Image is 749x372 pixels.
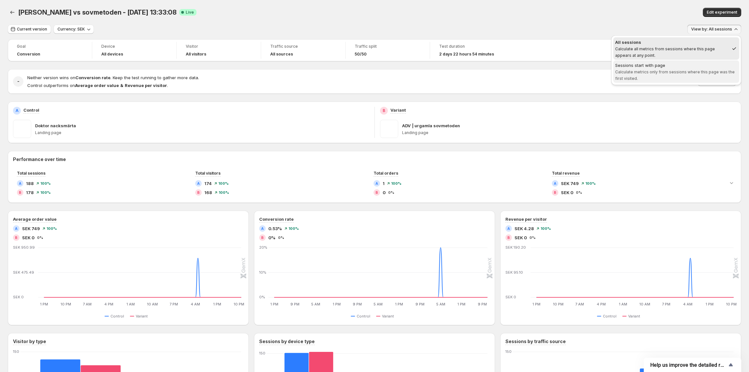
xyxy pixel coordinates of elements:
[13,338,46,345] h3: Visitor by type
[120,83,123,88] strong: &
[540,227,551,230] span: 100%
[554,191,556,194] h2: B
[18,8,177,16] span: [PERSON_NAME] vs sovmetoden - [DATE] 13:33:08
[603,314,616,319] span: Control
[691,27,732,32] span: View by: All sessions
[54,25,94,34] button: Currency: SEK
[259,351,265,355] text: 150
[204,180,212,187] span: 174
[26,189,34,196] span: 178
[357,314,370,319] span: Control
[8,25,51,34] button: Current version
[615,46,715,58] span: Calculate all metrics from sessions where this page appears at any point.
[101,52,123,57] h4: All devices
[186,44,252,49] span: Visitor
[402,122,460,129] p: ADV | urgamla sovmetoden
[57,27,85,32] span: Currency: SEK
[270,43,336,57] a: Traffic sourceAll sources
[532,302,540,306] text: 1 PM
[514,234,527,241] span: SEK 0
[561,180,579,187] span: SEK 749
[374,302,383,306] text: 5 AM
[17,78,19,85] h2: -
[507,236,510,240] h2: B
[561,189,573,196] span: SEK 0
[290,302,299,306] text: 9 PM
[259,295,265,299] text: 0%
[622,312,643,320] button: Variant
[575,302,584,306] text: 7 AM
[355,44,421,49] span: Traffic split
[457,302,465,306] text: 1 PM
[75,83,119,88] strong: Average order value
[13,120,31,138] img: Doktor nacksmärta
[213,302,221,306] text: 1 PM
[288,227,299,230] span: 100%
[15,236,18,240] h2: B
[270,52,293,57] h4: All sources
[619,302,627,306] text: 1 AM
[35,122,76,129] p: Doktor nacksmärta
[8,8,17,17] button: Back
[261,236,264,240] h2: B
[19,191,21,194] h2: B
[40,302,48,306] text: 1 PM
[687,25,741,34] button: View by: All sessions
[40,191,51,194] span: 100%
[391,181,401,185] span: 100%
[268,225,282,232] span: 0.53%
[101,43,167,57] a: DeviceAll devices
[17,27,47,32] span: Current version
[26,180,34,187] span: 188
[662,302,670,306] text: 7 PM
[278,236,284,240] span: 0%
[261,227,264,230] h2: A
[186,10,194,15] span: Live
[383,108,385,113] h2: B
[355,43,421,57] a: Traffic split50/50
[439,43,505,57] a: Test duration2 days 22 hours 54 minutes
[395,302,403,306] text: 1 PM
[529,236,536,240] span: 0%
[650,362,727,368] span: Help us improve the detailed report for A/B campaigns
[439,52,494,57] span: 2 days 22 hours 54 minutes
[17,52,40,57] span: Conversion
[615,62,737,68] div: Sessions start with page
[703,8,741,17] button: Edit experiment
[13,216,57,222] h3: Average order value
[639,302,650,306] text: 10 AM
[552,171,580,176] span: Total revenue
[22,234,34,241] span: SEK 0
[415,302,425,306] text: 9 PM
[576,191,582,194] span: 0%
[15,227,18,230] h2: A
[270,302,278,306] text: 1 PM
[585,181,596,185] span: 100%
[615,69,735,81] span: Calculate metrics only from sessions where this page was the first visited.
[13,245,35,250] text: SEK 950.99
[383,180,385,187] span: 1
[37,236,43,240] span: 0%
[60,302,71,306] text: 10 PM
[505,216,547,222] h3: Revenue per visitor
[553,302,564,306] text: 10 PM
[259,216,294,222] h3: Conversion rate
[105,312,127,320] button: Control
[628,314,640,319] span: Variant
[13,295,24,299] text: SEK 0
[110,314,124,319] span: Control
[13,156,736,163] h2: Performance over time
[311,302,320,306] text: 5 AM
[707,10,737,15] span: Edit experiment
[554,181,556,185] h2: A
[13,349,19,354] text: 150
[259,270,266,275] text: 10%
[268,234,275,241] span: 0%
[16,108,19,113] h2: A
[270,44,336,49] span: Traffic source
[382,314,394,319] span: Variant
[186,52,206,57] h4: All visitors
[705,302,714,306] text: 1 PM
[615,39,729,45] div: All sessions
[197,181,200,185] h2: A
